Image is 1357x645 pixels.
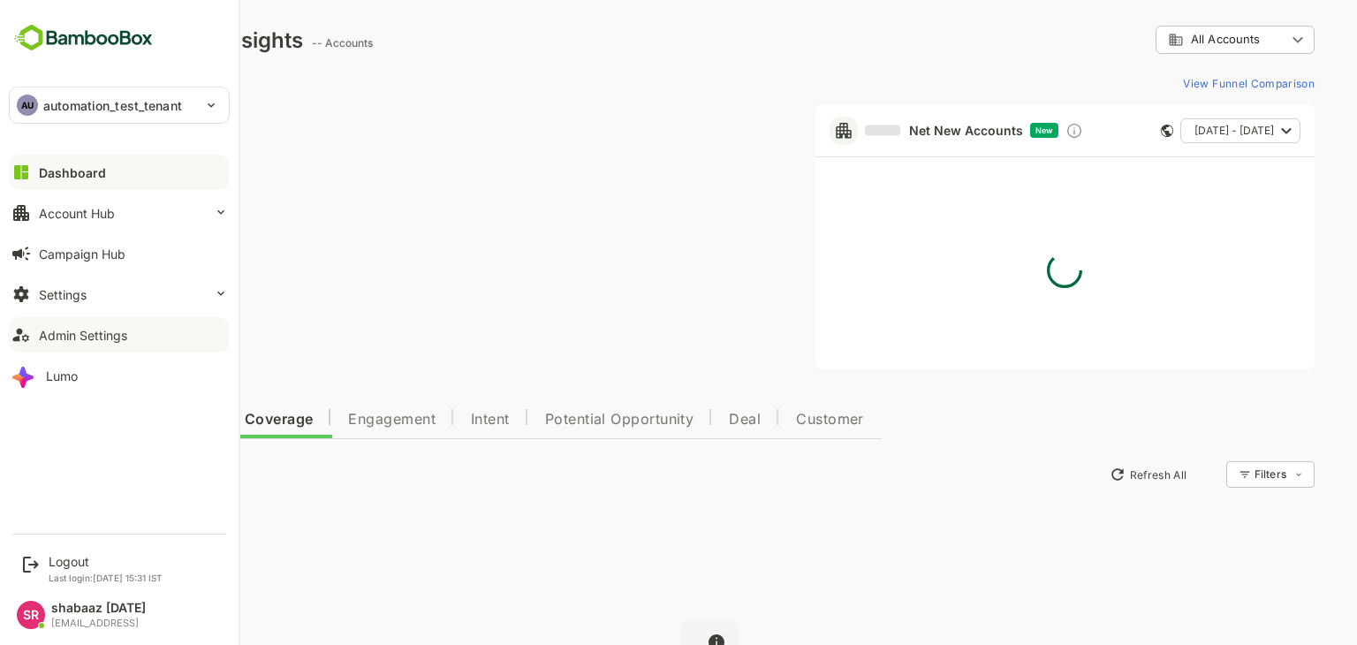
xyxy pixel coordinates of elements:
p: automation_test_tenant [43,96,182,115]
span: Engagement [286,413,374,427]
div: Lumo [46,368,78,383]
div: Logout [49,554,163,569]
button: Refresh All [1040,460,1133,489]
div: Campaign Hub [39,247,125,262]
div: Discover new ICP-fit accounts showing engagement — via intent surges, anonymous website visits, L... [1004,122,1021,140]
img: BambooboxFullLogoMark.5f36c76dfaba33ec1ec1367b70bb1252.svg [9,21,158,55]
div: Filters [1193,467,1224,481]
ag: -- Accounts [250,36,316,49]
div: This card does not support filter and segments [1099,125,1111,137]
button: Admin Settings [9,317,230,353]
div: AU [17,95,38,116]
span: Data Quality and Coverage [60,413,251,427]
span: Customer [734,413,802,427]
div: AUautomation_test_tenant [10,87,229,123]
div: [EMAIL_ADDRESS] [51,618,146,629]
button: Settings [9,277,230,312]
button: [DATE] - [DATE] [1118,118,1239,143]
button: Lumo [9,358,230,393]
button: View Funnel Comparison [1114,69,1253,97]
button: Campaign Hub [9,236,230,271]
span: Intent [409,413,448,427]
div: Filters [1191,459,1253,490]
div: Account Hub [39,206,115,221]
span: New [974,125,991,135]
span: All Accounts [1129,33,1198,46]
div: SR [17,601,45,629]
div: All Accounts [1094,23,1253,57]
div: Admin Settings [39,328,127,343]
button: Account Hub [9,195,230,231]
button: New Insights [42,459,171,490]
div: Settings [39,287,87,302]
p: Last login: [DATE] 15:31 IST [49,573,163,583]
div: shabaaz [DATE] [51,601,146,616]
a: Net New Accounts [803,123,961,139]
span: Deal [667,413,699,427]
div: All Accounts [1106,32,1224,48]
div: Dashboard Insights [42,27,241,53]
button: Dashboard [9,155,230,190]
div: Dashboard [39,165,106,180]
span: Potential Opportunity [483,413,633,427]
span: [DATE] - [DATE] [1133,119,1212,142]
